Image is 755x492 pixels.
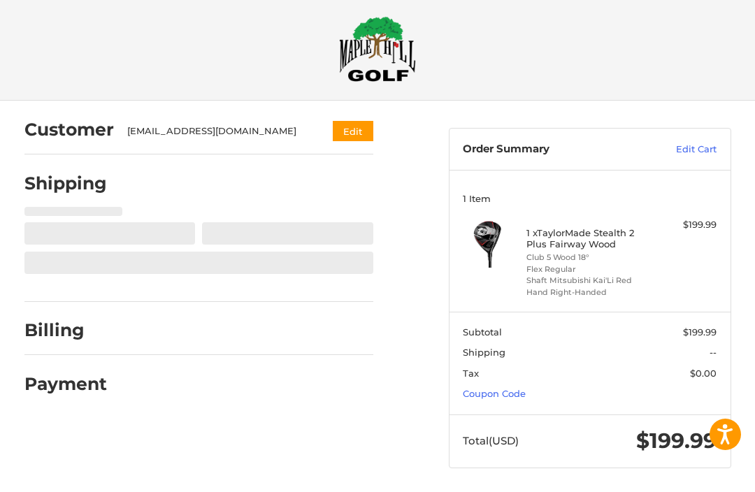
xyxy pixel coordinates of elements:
span: -- [710,347,717,358]
li: Hand Right-Handed [526,287,650,298]
a: Coupon Code [463,388,526,399]
h3: 1 Item [463,193,717,204]
span: Total (USD) [463,434,519,447]
li: Flex Regular [526,263,650,275]
h2: Billing [24,319,106,341]
span: Shipping [463,347,505,358]
span: $199.99 [636,428,717,454]
button: Edit [333,121,373,141]
img: Maple Hill Golf [339,16,416,82]
li: Shaft Mitsubishi Kai'Li Red [526,275,650,287]
a: Edit Cart [635,143,717,157]
span: Subtotal [463,326,502,338]
h4: 1 x TaylorMade Stealth 2 Plus Fairway Wood [526,227,650,250]
span: $0.00 [690,368,717,379]
span: $199.99 [683,326,717,338]
h2: Customer [24,119,114,140]
li: Club 5 Wood 18° [526,252,650,263]
h3: Order Summary [463,143,635,157]
div: [EMAIL_ADDRESS][DOMAIN_NAME] [127,124,305,138]
h2: Payment [24,373,107,395]
div: $199.99 [653,218,717,232]
span: Tax [463,368,479,379]
h2: Shipping [24,173,107,194]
